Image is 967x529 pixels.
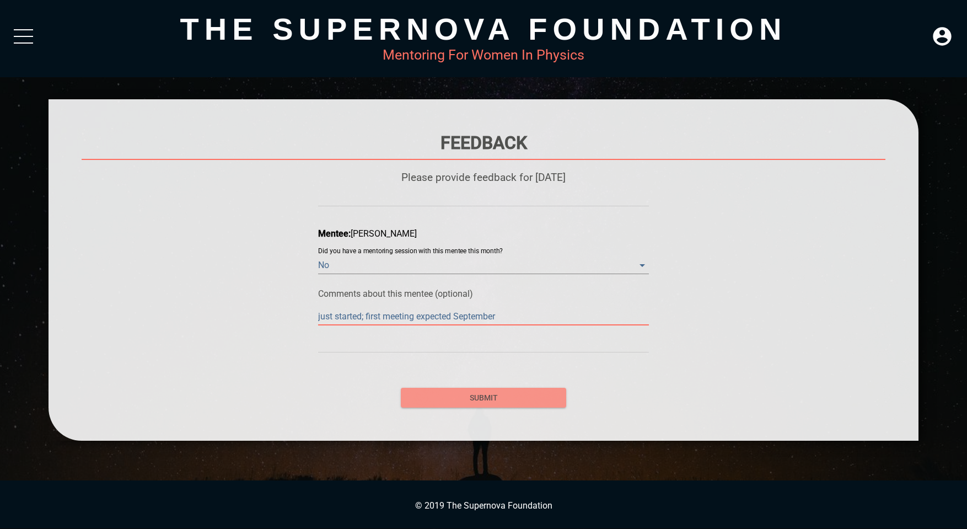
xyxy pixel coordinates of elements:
[82,132,886,153] h1: Feedback
[410,391,557,405] span: submit
[49,47,919,63] div: Mentoring For Women In Physics
[49,11,919,47] div: The Supernova Foundation
[11,500,956,511] p: © 2019 The Supernova Foundation
[401,388,566,408] button: submit
[82,171,886,184] p: Please provide feedback for [DATE]
[318,228,649,239] div: [PERSON_NAME]
[318,228,351,239] span: Mentee:
[318,248,503,255] label: Did you have a mentoring session with this mentee this month?
[318,288,649,299] p: Comments about this mentee (optional)
[318,257,649,274] div: No
[318,311,649,322] textarea: just started; first meeting expected September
